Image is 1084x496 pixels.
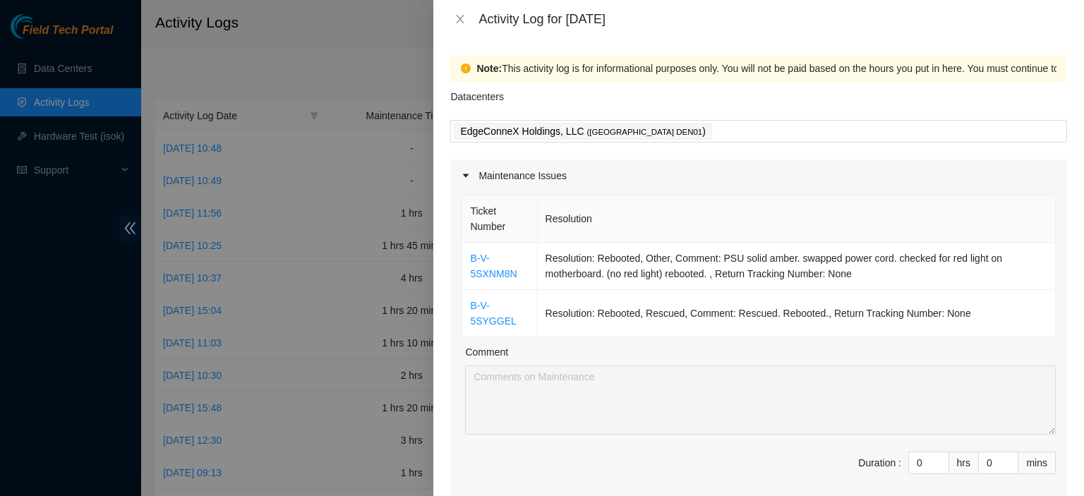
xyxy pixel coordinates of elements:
[450,82,503,104] p: Datacenters
[465,365,1056,435] textarea: Comment
[476,61,502,76] strong: Note:
[538,195,1056,243] th: Resolution
[465,344,508,360] label: Comment
[470,300,516,327] a: B-V-5SYGGEL
[450,159,1067,192] div: Maintenance Issues
[460,123,706,140] p: EdgeConneX Holdings, LLC )
[462,171,470,180] span: caret-right
[450,13,470,26] button: Close
[462,195,537,243] th: Ticket Number
[454,13,466,25] span: close
[538,243,1056,290] td: Resolution: Rebooted, Other, Comment: PSU solid amber. swapped power cord. checked for red light ...
[858,455,901,471] div: Duration :
[1018,452,1056,474] div: mins
[478,11,1067,27] div: Activity Log for [DATE]
[461,63,471,73] span: exclamation-circle
[538,290,1056,337] td: Resolution: Rebooted, Rescued, Comment: Rescued. Rebooted., Return Tracking Number: None
[470,253,517,279] a: B-V-5SXNM8N
[949,452,979,474] div: hrs
[586,128,702,136] span: ( [GEOGRAPHIC_DATA] DEN01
